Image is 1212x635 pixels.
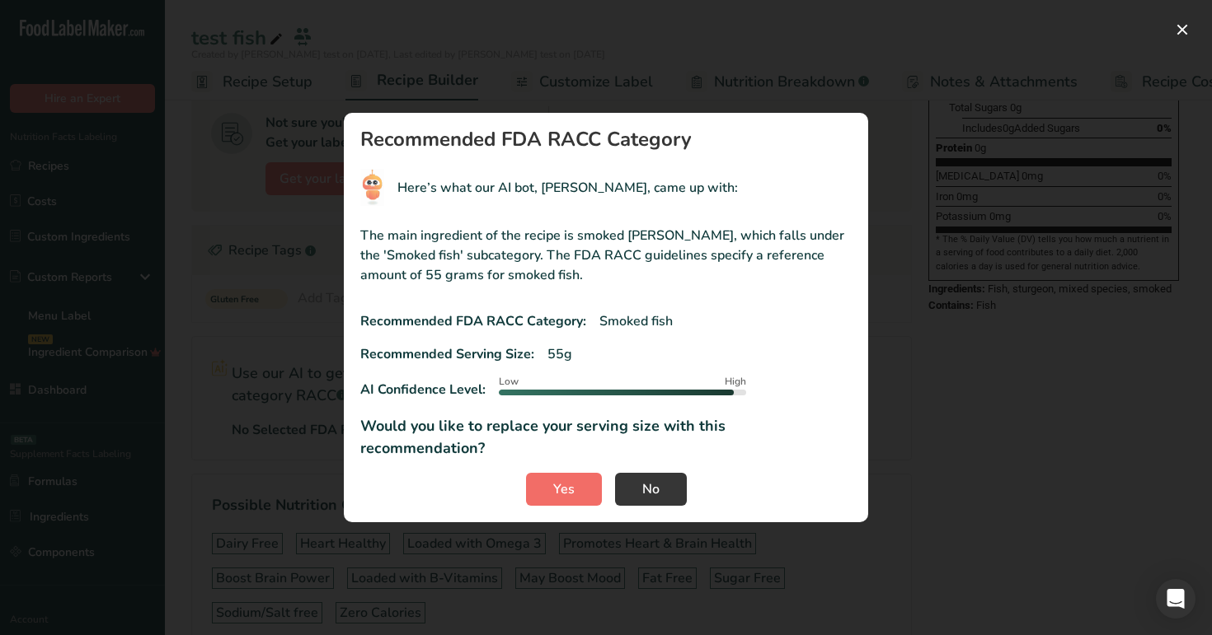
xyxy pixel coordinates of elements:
[360,415,852,460] p: Would you like to replace your serving size with this recommendation?
[360,311,586,331] p: Recommended FDA RACC Category:
[360,169,384,206] img: RIA AI Bot
[615,473,687,506] button: No
[553,479,575,499] span: Yes
[1156,579,1196,619] div: Open Intercom Messenger
[725,374,746,389] span: High
[360,129,852,149] h1: Recommended FDA RACC Category
[547,344,572,364] p: 55g
[642,479,660,499] span: No
[526,473,602,506] button: Yes
[360,344,534,364] p: Recommended Serving Size:
[499,374,519,389] span: Low
[360,226,852,285] p: The main ingredient of the recipe is smoked [PERSON_NAME], which falls under the 'Smoked fish' su...
[360,380,486,399] p: AI Confidence Level:
[397,178,738,198] p: Here’s what our AI bot, [PERSON_NAME], came up with:
[599,311,673,331] p: Smoked fish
